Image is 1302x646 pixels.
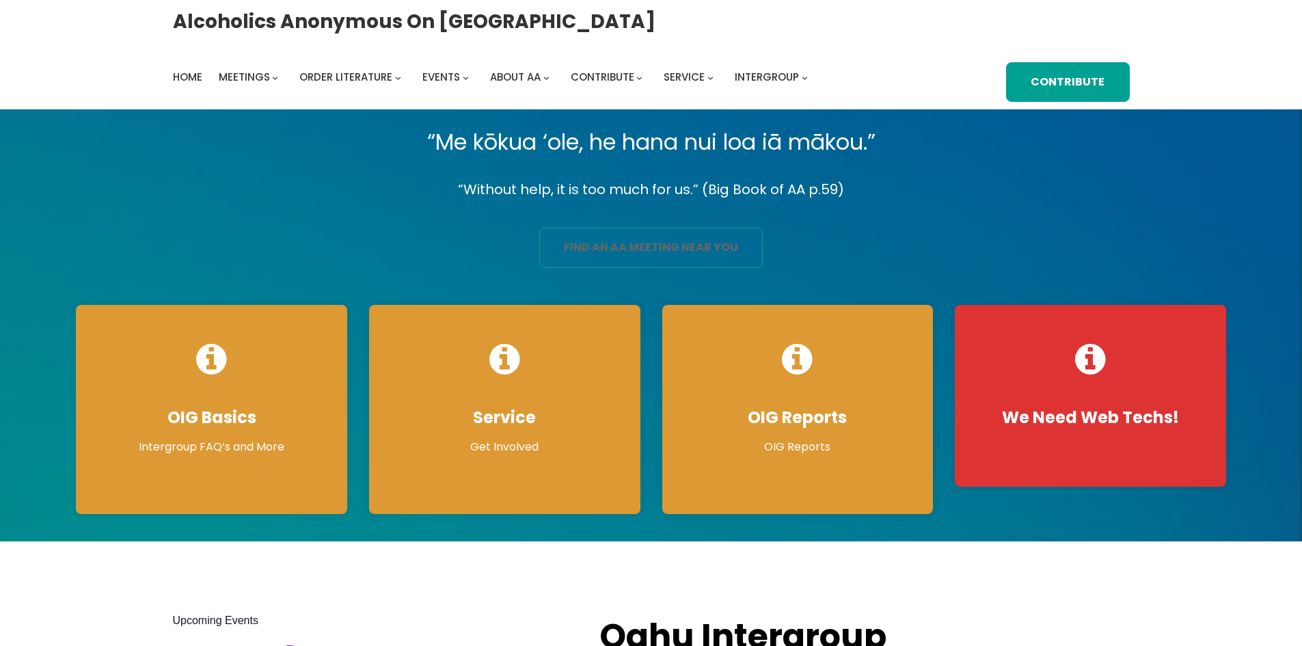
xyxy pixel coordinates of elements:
p: OIG Reports [676,439,920,455]
span: Meetings [219,70,270,84]
span: Service [664,70,705,84]
h4: OIG Basics [90,407,334,428]
p: Intergroup FAQ’s and More [90,439,334,455]
a: Contribute [571,68,634,87]
a: Contribute [1006,62,1129,103]
h4: Service [383,407,627,428]
button: About AA submenu [543,74,550,80]
h4: We Need Web Techs! [968,407,1212,428]
button: Intergroup submenu [802,74,808,80]
a: find an aa meeting near you [539,228,763,268]
p: “Me kōkua ‘ole, he hana nui loa iā mākou.” [65,123,1237,161]
button: Contribute submenu [636,74,642,80]
a: Alcoholics Anonymous on [GEOGRAPHIC_DATA] [173,5,655,38]
a: About AA [490,68,541,87]
a: Home [173,68,202,87]
button: Order Literature submenu [395,74,401,80]
button: Meetings submenu [272,74,278,80]
span: Contribute [571,70,634,84]
a: Events [422,68,460,87]
span: About AA [490,70,541,84]
span: Intergroup [735,70,799,84]
button: Service submenu [707,74,714,80]
a: Service [664,68,705,87]
h4: OIG Reports [676,407,920,428]
p: “Without help, it is too much for us.” (Big Book of AA p.59) [65,178,1237,202]
span: Home [173,70,202,84]
h2: Upcoming Events [173,613,573,629]
span: Order Literature [299,70,392,84]
span: Events [422,70,460,84]
a: Meetings [219,68,270,87]
nav: Intergroup [173,68,813,87]
a: Intergroup [735,68,799,87]
p: Get Involved [383,439,627,455]
button: Events submenu [463,74,469,80]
